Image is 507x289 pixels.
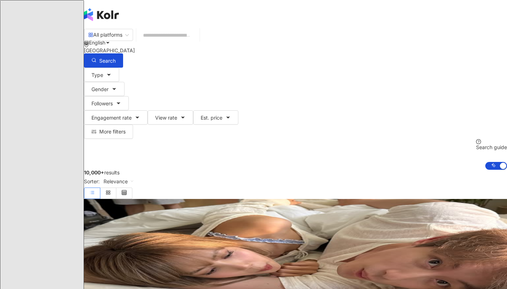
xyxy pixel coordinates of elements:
button: Engagement rate [84,110,148,125]
div: Search guide [476,144,507,150]
span: 10,000+ [84,169,104,175]
div: Sorter: [84,175,507,188]
button: Gender [84,82,125,96]
div: [GEOGRAPHIC_DATA] [84,48,507,53]
div: results [84,170,507,175]
span: question-circle [476,139,481,144]
span: Type [91,72,103,78]
button: Search [84,53,123,68]
button: Type [84,68,119,82]
span: Engagement rate [91,115,132,121]
button: Followers [84,96,129,110]
button: View rate [148,110,193,125]
span: Search [99,58,116,64]
span: environment [84,42,89,47]
span: Gender [91,86,109,92]
span: View rate [155,115,177,121]
img: logo [84,8,119,21]
button: Est. price [193,110,238,125]
span: More filters [99,129,126,135]
span: Followers [91,101,113,106]
span: appstore [88,32,93,37]
button: More filters [84,125,133,139]
div: All platforms [88,29,122,41]
span: Relevance [104,176,134,187]
span: Est. price [201,115,222,121]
